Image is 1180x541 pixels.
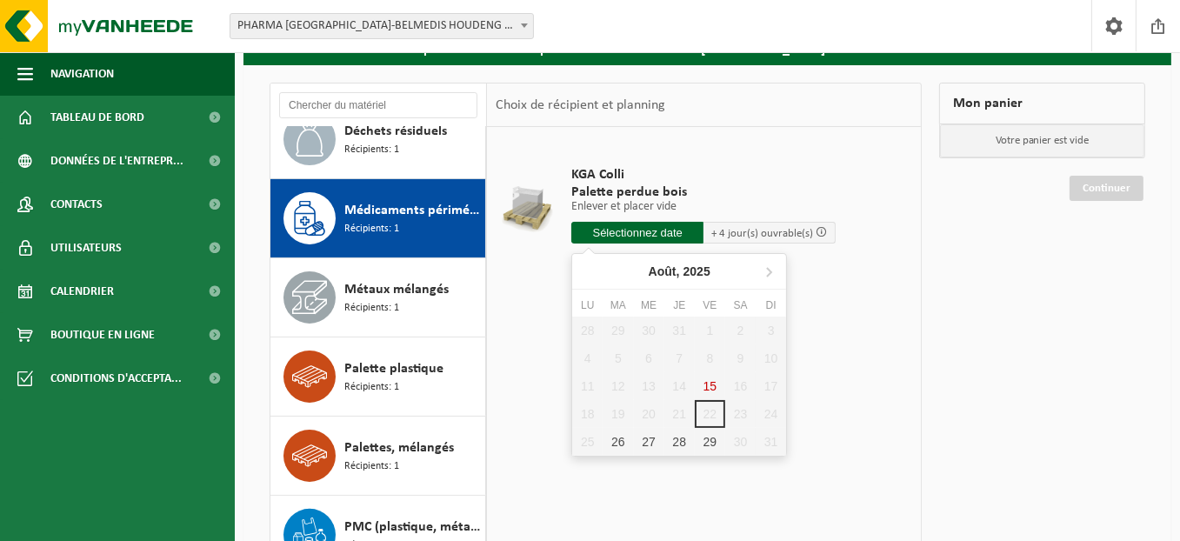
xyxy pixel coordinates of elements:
button: Déchets résiduels Récipients: 1 [270,100,486,179]
span: Récipients: 1 [344,142,399,158]
span: Boutique en ligne [50,313,155,357]
input: Sélectionnez date [571,222,703,244]
span: Palette perdue bois [571,184,836,201]
p: Votre panier est vide [940,124,1144,157]
span: Données de l'entrepr... [50,139,183,183]
span: Conditions d'accepta... [50,357,182,400]
span: Déchets résiduels [344,121,447,142]
div: Août, [642,257,717,285]
div: Me [634,297,664,314]
input: Chercher du matériel [279,92,477,118]
div: Lu [572,297,603,314]
div: Di [756,297,786,314]
span: Récipients: 1 [344,379,399,396]
i: 2025 [683,265,710,277]
span: Calendrier [50,270,114,313]
span: PHARMA BELGIUM-BELMEDIS HOUDENG - HOUDENG-AIMERIES [230,13,534,39]
button: Métaux mélangés Récipients: 1 [270,258,486,337]
div: Choix de récipient et planning [487,83,674,127]
div: Ve [695,297,725,314]
span: KGA Colli [571,166,836,184]
span: Récipients: 1 [344,221,399,237]
div: 27 [634,428,664,456]
button: Palettes, mélangés Récipients: 1 [270,417,486,496]
div: 28 [664,428,695,456]
span: Récipients: 1 [344,300,399,317]
span: Médicaments périmés, emballage commercial,non dangereux(industriel) [344,200,481,221]
p: Enlever et placer vide [571,201,836,213]
span: Utilisateurs [50,226,122,270]
div: Sa [725,297,756,314]
span: Palette plastique [344,358,443,379]
a: Continuer [1070,176,1143,201]
span: Tableau de bord [50,96,144,139]
span: Navigation [50,52,114,96]
span: Contacts [50,183,103,226]
div: 29 [695,428,725,456]
button: Palette plastique Récipients: 1 [270,337,486,417]
span: Métaux mélangés [344,279,449,300]
div: Mon panier [939,83,1145,124]
div: Je [664,297,695,314]
span: Palettes, mélangés [344,437,454,458]
div: Ma [603,297,633,314]
div: 26 [603,428,633,456]
span: + 4 jour(s) ouvrable(s) [711,228,813,239]
span: PMC (plastique, métal, carton boisson) (industriel) [344,517,481,538]
span: PHARMA BELGIUM-BELMEDIS HOUDENG - HOUDENG-AIMERIES [230,14,533,38]
span: Récipients: 1 [344,458,399,475]
button: Médicaments périmés, emballage commercial,non dangereux(industriel) Récipients: 1 [270,179,486,258]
